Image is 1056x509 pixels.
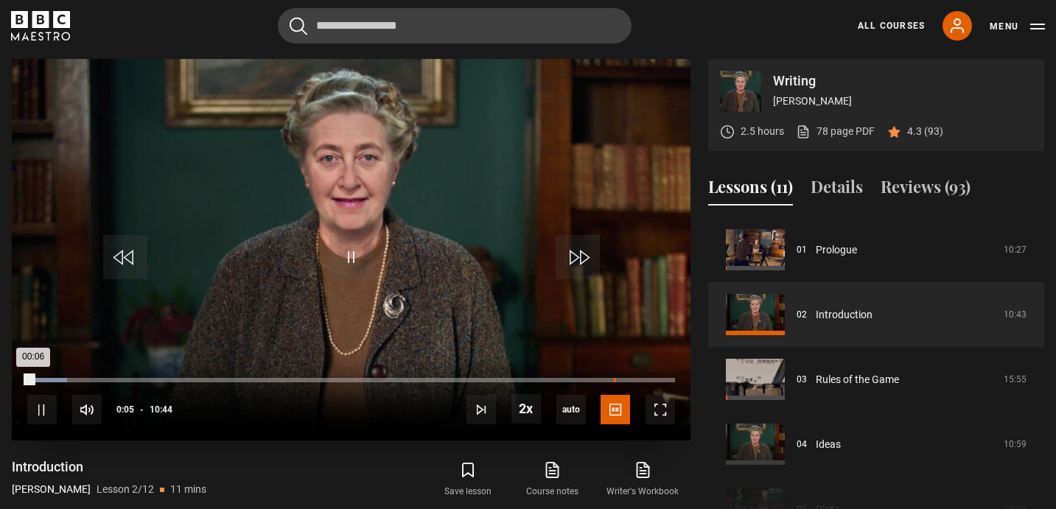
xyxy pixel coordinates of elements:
button: Mute [72,395,102,424]
a: Writer's Workbook [595,458,690,501]
button: Save lesson [426,458,510,501]
a: Course notes [511,458,595,501]
video-js: Video Player [12,59,690,440]
button: Playback Rate [511,394,541,424]
button: Pause [27,395,57,424]
button: Captions [601,395,630,424]
h1: Introduction [12,458,206,476]
p: [PERSON_NAME] [12,482,91,497]
button: Details [811,175,863,206]
a: Introduction [816,307,873,323]
input: Search [278,8,632,43]
span: 0:05 [116,396,134,423]
a: All Courses [858,19,925,32]
span: 10:44 [150,396,172,423]
div: Progress Bar [27,378,675,382]
p: [PERSON_NAME] [773,94,1032,109]
p: Writing [773,74,1032,88]
p: Lesson 2/12 [97,482,154,497]
div: Current quality: 720p [556,395,586,424]
button: Toggle navigation [990,19,1045,34]
svg: BBC Maestro [11,11,70,41]
button: Fullscreen [646,395,675,424]
p: 2.5 hours [741,124,784,139]
button: Lessons (11) [708,175,793,206]
a: Rules of the Game [816,372,899,387]
button: Reviews (93) [881,175,971,206]
p: 4.3 (93) [907,124,943,139]
a: Ideas [816,437,841,452]
button: Submit the search query [290,17,307,35]
button: Next Lesson [466,395,496,424]
a: Prologue [816,242,857,258]
p: 11 mins [170,482,206,497]
span: - [140,404,144,415]
a: 78 page PDF [796,124,875,139]
span: auto [556,395,586,424]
